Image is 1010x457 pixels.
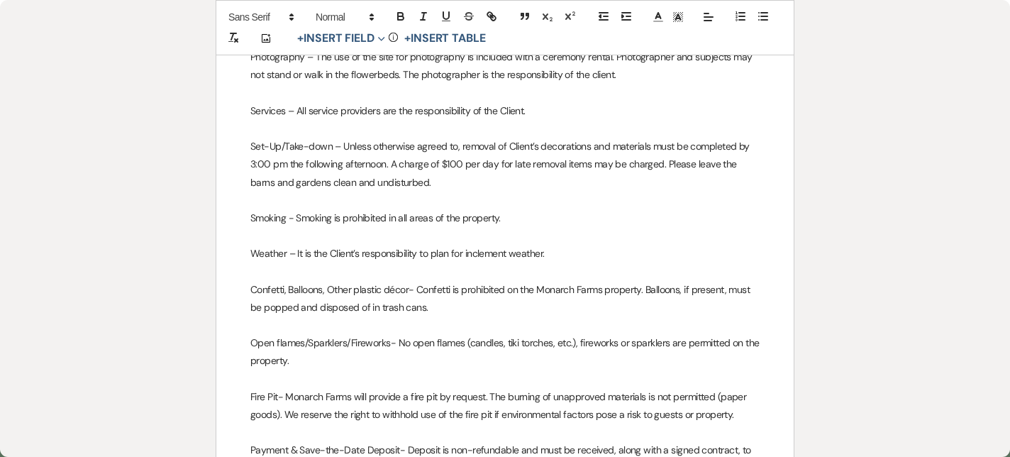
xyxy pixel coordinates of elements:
span: + [404,33,411,44]
span: + [297,33,304,44]
span: Text Color [648,9,668,26]
p: Confetti, Balloons, Other plastic décor- Confetti is prohibited on the Monarch Farms property. Ba... [250,281,760,316]
span: Text Background Color [668,9,688,26]
p: Open flames/Sparklers/Fireworks- No open flames (candles, tiki torches, etc.), fireworks or spark... [250,334,760,370]
button: +Insert Table [399,30,491,47]
p: Fire Pit- Monarch Farms will provide a fire pit by request. The burning of unapproved materials i... [250,388,760,424]
p: Weather – It is the Client’s responsibility to plan for inclement weather. [250,245,760,263]
span: Header Formats [309,9,379,26]
p: Smoking - Smoking is prohibited in all areas of the property. [250,209,760,227]
p: Services – All service providers are the responsibility of the Client. [250,102,760,120]
p: Set-Up/Take-down – Unless otherwise agreed to, removal of Client’s decorations and materials must... [250,138,760,192]
button: Insert Field [292,30,390,47]
span: Alignment [699,9,718,26]
p: Photography – The use of the site for photography is included with a ceremony rental. Photographe... [250,48,760,84]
